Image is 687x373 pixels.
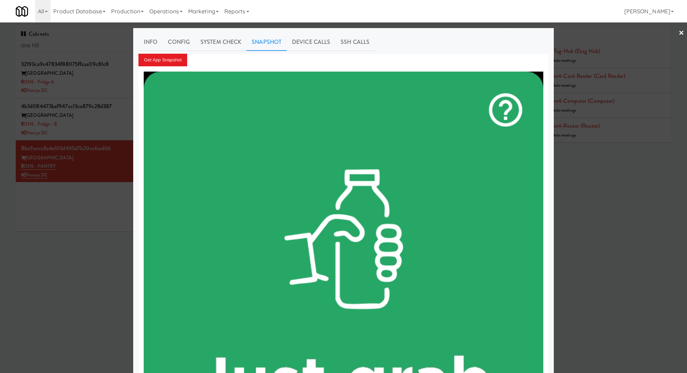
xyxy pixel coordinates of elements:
button: Get App Snapshot [138,54,187,66]
a: Info [138,33,163,51]
img: Micromart [16,5,28,18]
a: SSH Calls [335,33,375,51]
a: System Check [195,33,246,51]
a: × [679,22,684,44]
a: Device Calls [287,33,335,51]
a: Snapshot [246,33,287,51]
a: Config [163,33,195,51]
